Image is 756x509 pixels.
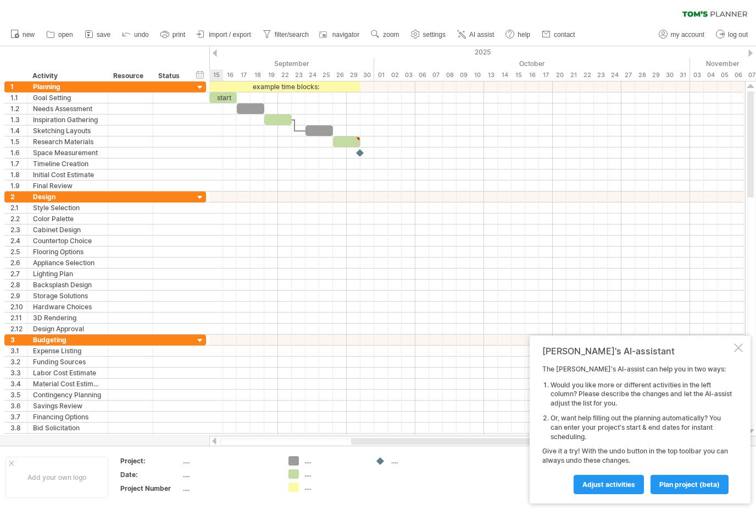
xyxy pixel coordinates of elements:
[134,31,149,39] span: undo
[33,125,102,136] div: Sketching Layouts
[525,69,539,81] div: Thursday, 16 October 2025
[33,379,102,389] div: Material Cost Estimate
[551,381,732,408] li: Would you like more or different activities in the left column? Please describe the changes and l...
[10,236,27,246] div: 2.4
[278,69,292,81] div: Monday, 22 September 2025
[119,28,152,42] a: undo
[183,470,275,479] div: ....
[209,31,251,39] span: import / export
[388,69,402,81] div: Thursday, 2 October 2025
[260,28,312,42] a: filter/search
[360,69,374,81] div: Tuesday, 30 September 2025
[33,180,102,191] div: Final Review
[32,70,102,81] div: Activity
[408,28,449,42] a: settings
[33,368,102,378] div: Labor Cost Estimate
[553,69,566,81] div: Monday, 20 October 2025
[368,28,402,42] a: zoom
[10,368,27,378] div: 3.3
[580,69,594,81] div: Wednesday, 22 October 2025
[659,480,720,489] span: plan project (beta)
[10,247,27,257] div: 2.5
[82,28,114,42] a: save
[158,28,188,42] a: print
[33,346,102,356] div: Expense Listing
[10,214,27,224] div: 2.2
[10,390,27,400] div: 3.5
[251,69,264,81] div: Thursday, 18 September 2025
[663,69,676,81] div: Thursday, 30 October 2025
[10,434,27,444] div: 3.9
[498,69,512,81] div: Tuesday, 14 October 2025
[33,390,102,400] div: Contingency Planning
[347,69,360,81] div: Monday, 29 September 2025
[512,69,525,81] div: Wednesday, 15 October 2025
[33,423,102,433] div: Bid Solicitation
[539,28,579,42] a: contact
[391,456,451,466] div: ....
[539,69,553,81] div: Friday, 17 October 2025
[10,202,27,213] div: 2.1
[582,480,635,489] span: Adjust activities
[518,31,530,39] span: help
[10,147,27,158] div: 1.6
[10,291,27,301] div: 2.9
[292,69,305,81] div: Tuesday, 23 September 2025
[10,335,27,345] div: 3
[10,169,27,180] div: 1.8
[120,484,181,493] div: Project Number
[554,31,575,39] span: contact
[33,92,102,103] div: Goal Setting
[718,69,731,81] div: Wednesday, 5 November 2025
[443,69,457,81] div: Wednesday, 8 October 2025
[33,412,102,422] div: Financing Options
[551,414,732,441] li: Or, want help filling out the planning automatically? You can enter your project's start & end da...
[33,158,102,169] div: Timeline Creation
[10,313,27,323] div: 2.11
[10,423,27,433] div: 3.8
[5,457,108,498] div: Add your own logo
[374,69,388,81] div: Wednesday, 1 October 2025
[10,92,27,103] div: 1.1
[484,69,498,81] div: Monday, 13 October 2025
[120,456,181,466] div: Project:
[704,69,718,81] div: Tuesday, 4 November 2025
[10,346,27,356] div: 3.1
[333,69,347,81] div: Friday, 26 September 2025
[194,28,254,42] a: import / export
[649,69,663,81] div: Wednesday, 29 October 2025
[332,31,359,39] span: navigator
[10,103,27,114] div: 1.2
[10,225,27,235] div: 2.3
[72,58,374,69] div: September 2025
[33,434,102,444] div: Cost Comparison
[33,81,102,92] div: Planning
[10,125,27,136] div: 1.4
[319,69,333,81] div: Thursday, 25 September 2025
[10,412,27,422] div: 3.7
[454,28,497,42] a: AI assist
[33,269,102,279] div: Lighting Plan
[656,28,708,42] a: my account
[469,31,494,39] span: AI assist
[574,475,644,494] a: Adjust activities
[470,69,484,81] div: Friday, 10 October 2025
[10,324,27,334] div: 2.12
[223,69,237,81] div: Tuesday, 16 September 2025
[304,469,364,479] div: ....
[33,202,102,213] div: Style Selection
[173,31,185,39] span: print
[120,470,181,479] div: Date:
[402,69,415,81] div: Friday, 3 October 2025
[33,291,102,301] div: Storage Solutions
[10,357,27,367] div: 3.2
[10,180,27,191] div: 1.9
[423,31,446,39] span: settings
[676,69,690,81] div: Friday, 31 October 2025
[33,136,102,147] div: Research Materials
[374,58,690,69] div: October 2025
[33,247,102,257] div: Flooring Options
[304,483,364,492] div: ....
[209,81,360,92] div: example time blocks:
[209,69,223,81] div: Monday, 15 September 2025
